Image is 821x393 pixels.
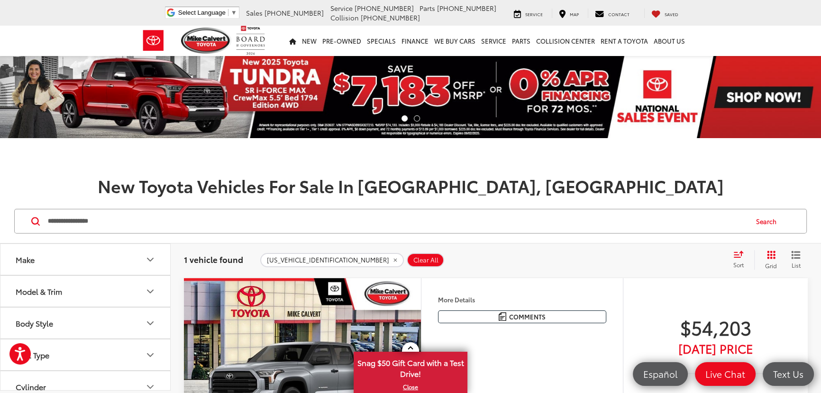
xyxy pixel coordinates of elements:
a: Select Language​ [178,9,237,16]
span: ​ [228,9,228,16]
span: Saved [665,11,678,17]
div: Cylinder [145,381,156,393]
button: Body StyleBody Style [0,308,171,338]
span: List [791,261,801,269]
span: [PHONE_NUMBER] [355,3,414,13]
span: Collision [330,13,359,22]
a: Map [552,9,586,18]
button: Fuel TypeFuel Type [0,339,171,370]
a: Parts [509,26,533,56]
a: My Saved Vehicles [644,9,685,18]
a: Service [478,26,509,56]
a: Pre-Owned [319,26,364,56]
span: $54,203 [640,315,791,339]
a: WE BUY CARS [431,26,478,56]
span: Clear All [413,256,438,264]
button: List View [784,250,808,269]
span: [PHONE_NUMBER] [437,3,496,13]
div: Fuel Type [145,349,156,361]
input: Search by Make, Model, or Keyword [47,210,747,233]
a: Finance [399,26,431,56]
span: Grid [765,262,777,270]
span: Sort [733,261,744,269]
button: Comments [438,310,606,323]
div: Make [16,255,35,264]
span: [PHONE_NUMBER] [361,13,420,22]
button: Grid View [754,250,784,269]
span: Snag $50 Gift Card with a Test Drive! [355,353,466,382]
button: MakeMake [0,244,171,275]
span: Service [330,3,353,13]
span: Español [639,368,682,380]
button: remove 5TFLA5AB2TX051065 [260,253,404,267]
h4: More Details [438,296,606,303]
div: Make [145,254,156,265]
a: Español [633,362,688,386]
img: Toyota [136,25,171,56]
a: About Us [651,26,688,56]
span: [US_VEHICLE_IDENTIFICATION_NUMBER] [267,256,389,264]
a: Specials [364,26,399,56]
div: Body Style [16,318,53,327]
span: 1 vehicle found [184,253,243,265]
a: Service [507,9,550,18]
div: Body Style [145,318,156,329]
div: Model & Trim [16,287,62,296]
div: Model & Trim [145,286,156,297]
span: Map [570,11,579,17]
a: Collision Center [533,26,598,56]
a: Home [286,26,299,56]
img: Comments [499,312,506,320]
img: Mike Calvert Toyota [181,28,231,54]
span: [PHONE_NUMBER] [265,8,324,18]
span: ▼ [231,9,237,16]
span: Comments [509,312,545,321]
span: [DATE] PRICE [640,344,791,353]
div: Cylinder [16,382,46,391]
button: Search [747,209,790,233]
a: New [299,26,319,56]
span: Select Language [178,9,226,16]
span: Sales [246,8,263,18]
button: Clear All [407,253,444,267]
span: Service [525,11,543,17]
button: Model & TrimModel & Trim [0,276,171,307]
a: Text Us [763,362,814,386]
span: Live Chat [701,368,750,380]
a: Contact [588,9,637,18]
span: Text Us [768,368,808,380]
a: Live Chat [695,362,756,386]
div: Fuel Type [16,350,49,359]
span: Contact [608,11,629,17]
span: Parts [420,3,435,13]
button: Select sort value [729,250,754,269]
a: Rent a Toyota [598,26,651,56]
